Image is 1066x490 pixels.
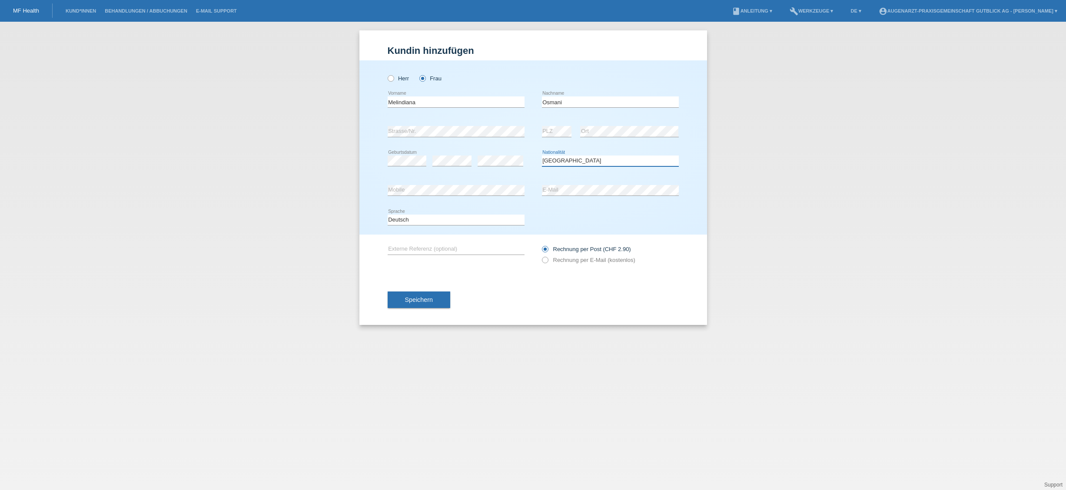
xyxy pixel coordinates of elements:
input: Rechnung per E-Mail (kostenlos) [542,257,548,268]
label: Rechnung per E-Mail (kostenlos) [542,257,635,263]
a: buildWerkzeuge ▾ [785,8,838,13]
label: Rechnung per Post (CHF 2.90) [542,246,631,252]
input: Rechnung per Post (CHF 2.90) [542,246,548,257]
a: Support [1044,482,1063,488]
button: Speichern [388,291,450,308]
a: Behandlungen / Abbuchungen [100,8,192,13]
input: Frau [419,75,425,81]
input: Herr [388,75,393,81]
i: build [790,7,798,16]
i: book [732,7,741,16]
span: Speichern [405,296,433,303]
label: Herr [388,75,409,82]
a: DE ▾ [846,8,865,13]
a: E-Mail Support [192,8,241,13]
a: bookAnleitung ▾ [727,8,777,13]
label: Frau [419,75,442,82]
a: account_circleAugenarzt-Praxisgemeinschaft Gutblick AG - [PERSON_NAME] ▾ [874,8,1062,13]
a: MF Health [13,7,39,14]
i: account_circle [879,7,887,16]
a: Kund*innen [61,8,100,13]
h1: Kundin hinzufügen [388,45,679,56]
